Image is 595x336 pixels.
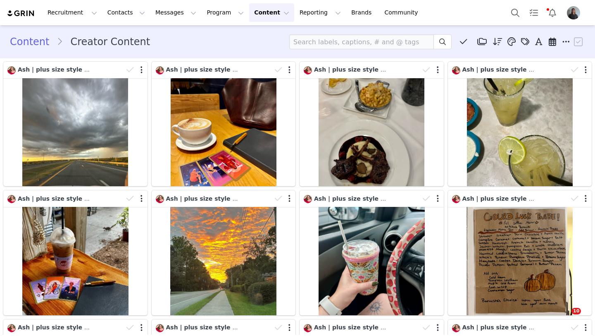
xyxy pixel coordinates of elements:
[562,6,588,19] button: Profile
[304,195,312,203] img: 2fb8dece-3a00-48f1-a838-aea8fc7f8934.jpg
[314,324,414,331] span: Ash | plus size style & lifestyle
[7,195,16,203] img: 2fb8dece-3a00-48f1-a838-aea8fc7f8934.jpg
[289,34,434,49] input: Search labels, captions, # and @ tags
[166,195,266,202] span: Ash | plus size style & lifestyle
[156,66,164,74] img: 2fb8dece-3a00-48f1-a838-aea8fc7f8934.jpg
[43,3,102,22] button: Recruitment
[462,195,562,202] span: Ash | plus size style & lifestyle
[567,6,580,19] img: cc71b267-0b3b-423d-9dc1-36f1a1f1817e.png
[462,324,562,331] span: Ash | plus size style & lifestyle
[7,66,16,74] img: 2fb8dece-3a00-48f1-a838-aea8fc7f8934.jpg
[156,324,164,332] img: 2fb8dece-3a00-48f1-a838-aea8fc7f8934.jpg
[452,195,460,203] img: 2fb8dece-3a00-48f1-a838-aea8fc7f8934.jpg
[166,66,266,73] span: Ash | plus size style & lifestyle
[18,195,118,202] span: Ash | plus size style & lifestyle
[506,3,524,22] button: Search
[314,66,414,73] span: Ash | plus size style & lifestyle
[249,3,294,22] button: Content
[102,3,150,22] button: Contacts
[150,3,201,22] button: Messages
[380,3,427,22] a: Community
[452,324,460,332] img: 2fb8dece-3a00-48f1-a838-aea8fc7f8934.jpg
[543,3,562,22] button: Notifications
[452,66,460,74] img: 2fb8dece-3a00-48f1-a838-aea8fc7f8934.jpg
[10,34,57,49] a: Content
[7,324,16,332] img: 2fb8dece-3a00-48f1-a838-aea8fc7f8934.jpg
[304,324,312,332] img: 2fb8dece-3a00-48f1-a838-aea8fc7f8934.jpg
[202,3,249,22] button: Program
[18,66,118,73] span: Ash | plus size style & lifestyle
[295,3,346,22] button: Reporting
[571,308,581,314] span: 10
[18,324,118,331] span: Ash | plus size style & lifestyle
[462,66,562,73] span: Ash | plus size style & lifestyle
[314,195,414,202] span: Ash | plus size style & lifestyle
[525,3,543,22] a: Tasks
[156,195,164,203] img: 2fb8dece-3a00-48f1-a838-aea8fc7f8934.jpg
[166,324,266,331] span: Ash | plus size style & lifestyle
[7,10,36,17] img: grin logo
[555,308,574,328] iframe: Intercom live chat
[346,3,379,22] a: Brands
[304,66,312,74] img: 2fb8dece-3a00-48f1-a838-aea8fc7f8934.jpg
